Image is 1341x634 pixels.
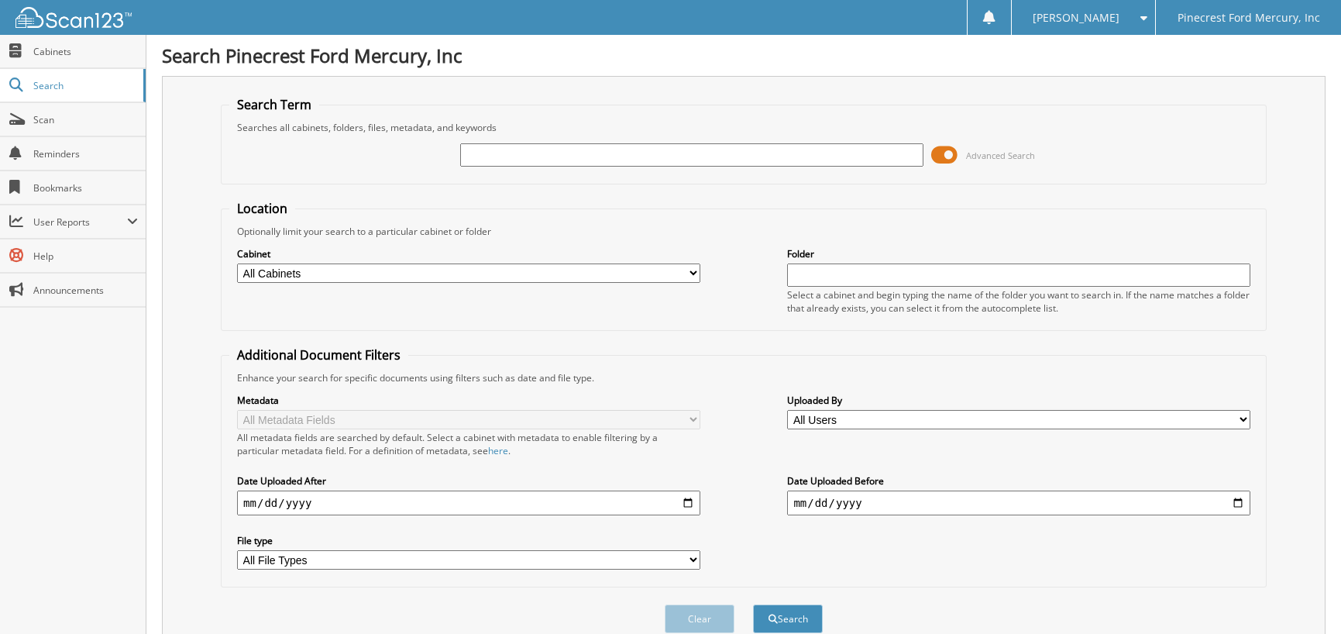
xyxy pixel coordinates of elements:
[787,491,1250,515] input: end
[237,247,700,260] label: Cabinet
[33,79,136,92] span: Search
[33,181,138,195] span: Bookmarks
[162,43,1326,68] h1: Search Pinecrest Ford Mercury, Inc
[787,247,1250,260] label: Folder
[1033,13,1119,22] span: [PERSON_NAME]
[229,346,408,364] legend: Additional Document Filters
[229,96,319,113] legend: Search Term
[237,534,700,547] label: File type
[787,288,1250,315] div: Select a cabinet and begin typing the name of the folder you want to search in. If the name match...
[237,474,700,488] label: Date Uploaded After
[665,605,734,633] button: Clear
[237,431,700,457] div: All metadata fields are searched by default. Select a cabinet with metadata to enable filtering b...
[15,7,132,28] img: scan123-logo-white.svg
[1178,13,1320,22] span: Pinecrest Ford Mercury, Inc
[33,113,138,126] span: Scan
[237,491,700,515] input: start
[966,150,1035,161] span: Advanced Search
[488,444,508,457] a: here
[33,215,127,229] span: User Reports
[33,250,138,263] span: Help
[33,147,138,160] span: Reminders
[229,200,295,217] legend: Location
[33,284,138,297] span: Announcements
[229,121,1258,134] div: Searches all cabinets, folders, files, metadata, and keywords
[229,225,1258,238] div: Optionally limit your search to a particular cabinet or folder
[787,474,1250,488] label: Date Uploaded Before
[33,45,138,58] span: Cabinets
[787,394,1250,407] label: Uploaded By
[229,371,1258,384] div: Enhance your search for specific documents using filters such as date and file type.
[753,605,823,633] button: Search
[237,394,700,407] label: Metadata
